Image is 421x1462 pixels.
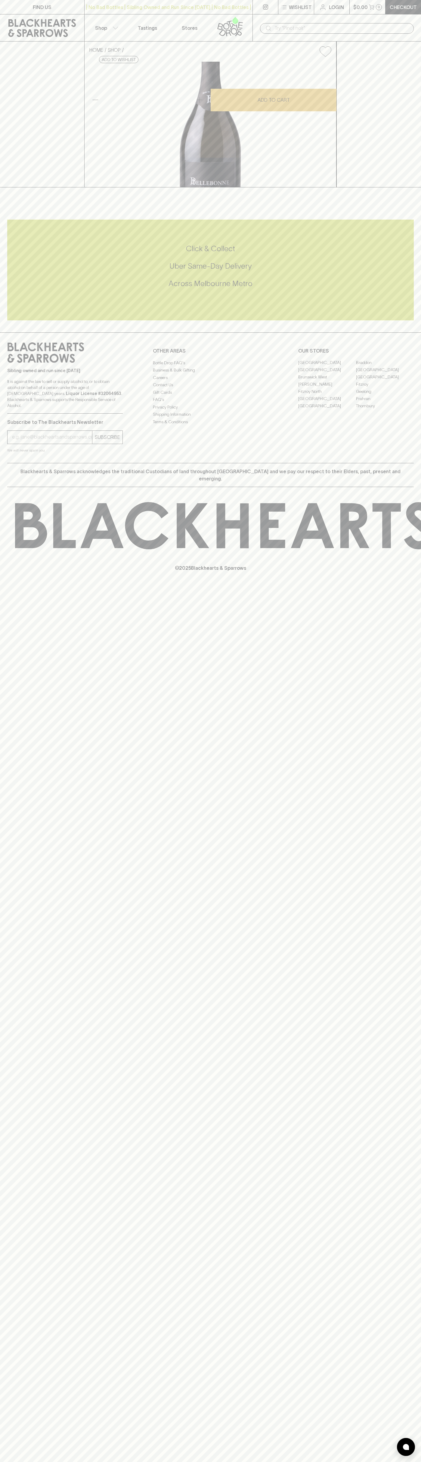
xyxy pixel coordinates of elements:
input: Try "Pinot noir" [274,23,409,33]
a: Brunswick West [298,374,356,381]
p: Wishlist [289,4,312,11]
a: Braddon [356,359,414,366]
a: HOME [89,47,103,53]
p: Blackhearts & Sparrows acknowledges the traditional Custodians of land throughout [GEOGRAPHIC_DAT... [12,468,409,482]
a: [GEOGRAPHIC_DATA] [298,359,356,366]
a: [PERSON_NAME] [298,381,356,388]
p: FIND US [33,4,51,11]
a: Contact Us [153,381,268,389]
strong: Liquor License #32064953 [66,391,121,396]
a: Bottle Drop FAQ's [153,359,268,366]
a: [GEOGRAPHIC_DATA] [356,374,414,381]
p: Shop [95,24,107,32]
h5: Across Melbourne Metro [7,279,414,288]
p: Tastings [138,24,157,32]
img: bubble-icon [403,1444,409,1450]
button: SUBSCRIBE [92,431,122,444]
a: Privacy Policy [153,403,268,411]
p: SUBSCRIBE [95,433,120,441]
p: It is against the law to sell or supply alcohol to, or to obtain alcohol on behalf of a person un... [7,378,123,409]
a: Stores [169,14,211,41]
a: Terms & Conditions [153,418,268,425]
p: ADD TO CART [258,96,290,103]
div: Call to action block [7,220,414,320]
p: OUR STORES [298,347,414,354]
a: Fitzroy North [298,388,356,395]
p: Sibling owned and run since [DATE] [7,368,123,374]
button: ADD TO CART [211,89,336,111]
h5: Click & Collect [7,244,414,254]
a: Fitzroy [356,381,414,388]
a: FAQ's [153,396,268,403]
a: Geelong [356,388,414,395]
p: Subscribe to The Blackhearts Newsletter [7,418,123,426]
button: Add to wishlist [99,56,138,63]
a: [GEOGRAPHIC_DATA] [298,366,356,374]
h5: Uber Same-Day Delivery [7,261,414,271]
a: Shipping Information [153,411,268,418]
button: Shop [85,14,127,41]
p: OTHER AREAS [153,347,268,354]
p: Login [329,4,344,11]
a: SHOP [108,47,121,53]
p: $0.00 [353,4,368,11]
input: e.g. jane@blackheartsandsparrows.com.au [12,432,92,442]
a: [GEOGRAPHIC_DATA] [298,403,356,410]
p: Stores [182,24,197,32]
p: We will never spam you [7,447,123,453]
a: Prahran [356,395,414,403]
p: 0 [378,5,380,9]
a: [GEOGRAPHIC_DATA] [356,366,414,374]
button: Add to wishlist [317,44,334,59]
a: Careers [153,374,268,381]
a: Gift Cards [153,389,268,396]
a: [GEOGRAPHIC_DATA] [298,395,356,403]
a: Business & Bulk Gifting [153,367,268,374]
a: Tastings [126,14,169,41]
p: Checkout [390,4,417,11]
a: Thornbury [356,403,414,410]
img: 41070.png [85,62,336,187]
